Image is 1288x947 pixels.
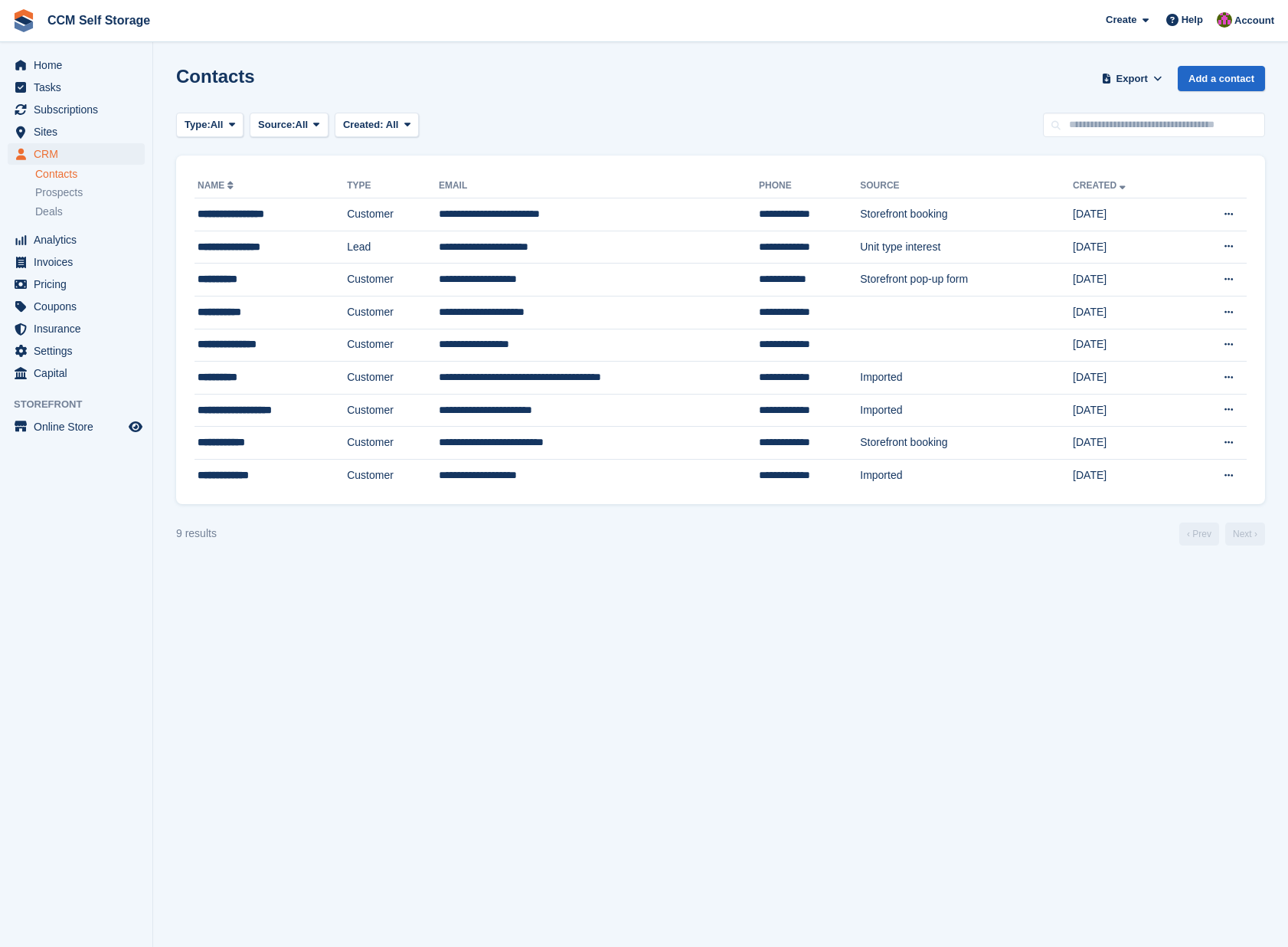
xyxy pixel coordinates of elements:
h1: Contacts [176,66,255,87]
span: All [211,117,224,133]
span: Subscriptions [34,99,126,120]
button: Type: All [176,113,244,138]
span: Source: [258,117,295,133]
a: Next [1225,523,1265,546]
a: menu [8,229,145,251]
span: All [296,117,309,133]
a: Name [198,180,237,191]
a: Deals [35,204,145,220]
span: Deals [35,205,63,219]
a: Prospects [35,185,145,201]
a: Previous [1179,523,1219,546]
td: Imported [860,362,1073,395]
td: Storefront pop-up form [860,264,1073,297]
span: Help [1182,12,1203,28]
span: CRM [34,143,126,165]
a: menu [8,121,145,143]
span: Storefront [14,397,152,412]
button: Export [1098,66,1165,91]
td: [DATE] [1073,427,1183,460]
span: All [386,119,399,130]
span: Create [1106,12,1136,28]
td: [DATE] [1073,459,1183,491]
td: Storefront booking [860,427,1073,460]
a: menu [8,416,145,437]
a: Preview store [126,418,145,436]
td: Lead [347,231,439,264]
span: Sites [34,121,126,143]
a: menu [8,318,145,339]
img: Tracy St Clair [1217,12,1232,28]
td: Unit type interest [860,231,1073,264]
a: menu [8,251,145,273]
td: [DATE] [1073,296,1183,329]
th: Source [860,174,1073,198]
span: Settings [34,340,126,362]
td: Imported [860,394,1073,427]
span: Invoices [34,251,126,273]
span: Home [34,54,126,76]
span: Prospects [35,185,83,200]
span: Export [1116,71,1148,87]
a: CCM Self Storage [41,8,156,33]
th: Phone [759,174,860,198]
th: Email [439,174,759,198]
td: [DATE] [1073,362,1183,395]
td: Customer [347,264,439,297]
a: menu [8,99,145,120]
td: Customer [347,329,439,362]
span: Account [1234,13,1274,28]
td: [DATE] [1073,394,1183,427]
td: Customer [347,427,439,460]
a: menu [8,274,145,295]
td: Customer [347,296,439,329]
div: 9 results [176,526,217,542]
td: Customer [347,394,439,427]
span: Pricing [34,274,126,295]
td: [DATE] [1073,264,1183,297]
span: Coupons [34,296,126,317]
a: menu [8,340,145,362]
td: Customer [347,198,439,231]
td: Customer [347,459,439,491]
td: Imported [860,459,1073,491]
button: Source: All [250,113,329,138]
a: Add a contact [1178,66,1265,91]
span: Tasks [34,77,126,98]
td: [DATE] [1073,329,1183,362]
td: Customer [347,362,439,395]
a: Created [1073,180,1129,191]
a: menu [8,77,145,98]
span: Online Store [34,416,126,437]
span: Capital [34,362,126,384]
img: stora-icon-8386f47178a22dfd0bd8f6a31ec36ba5ce8667c1dd55bd0f319d3a0aa187defe.svg [12,9,35,32]
td: [DATE] [1073,198,1183,231]
th: Type [347,174,439,198]
a: menu [8,296,145,317]
span: Created: [343,119,384,130]
td: Storefront booking [860,198,1073,231]
a: Contacts [35,167,145,182]
span: Analytics [34,229,126,251]
a: menu [8,54,145,76]
span: Type: [185,117,211,133]
nav: Page [1176,523,1268,546]
span: Insurance [34,318,126,339]
a: menu [8,362,145,384]
td: [DATE] [1073,231,1183,264]
button: Created: All [335,113,419,138]
a: menu [8,143,145,165]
